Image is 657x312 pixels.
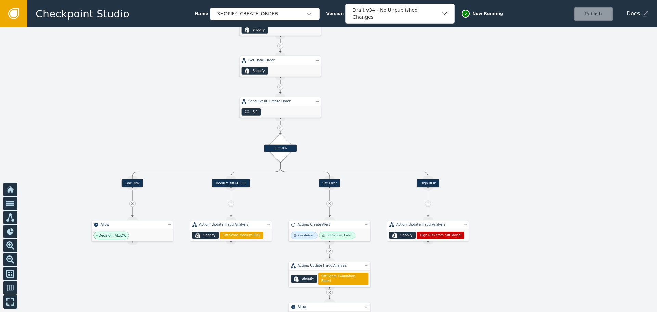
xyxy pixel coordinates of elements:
[417,179,439,187] div: High Risk
[253,27,265,32] div: Shopify
[302,276,314,281] div: Shopify
[195,11,208,17] span: Name
[199,222,263,227] div: Action: Update Fraud Analysis
[212,179,250,187] div: Medium sift>0.085
[298,222,361,227] div: Action: Create Alert
[321,274,365,284] span: Sift Score Evaluation Failed
[326,11,344,17] span: Version
[203,233,216,238] div: Shopify
[298,304,361,309] div: Allow
[248,58,312,63] div: Get Data: Order
[396,222,460,227] div: Action: Update Fraud Analysis
[472,11,503,17] span: Now Running
[36,6,129,22] span: Checkpoint Studio
[319,179,340,187] div: Sift Error
[248,99,312,104] div: Send Event: Create Order
[298,233,315,238] div: Create Alert
[210,8,320,20] button: SHOPIFY_CREATE_ORDER
[253,110,258,114] div: Sift
[627,10,649,18] a: Docs
[217,10,306,17] div: SHOPIFY_CREATE_ORDER
[264,144,297,152] div: DECISION
[627,10,640,18] span: Docs
[345,4,455,24] button: Draft v34 - No Unpublished Changes
[99,233,126,238] span: Decision: ALLOW
[253,68,265,73] div: Shopify
[298,263,361,268] div: Action: Update Fraud Analysis
[352,7,441,21] div: Draft v34 - No Unpublished Changes
[122,179,143,187] div: Low Risk
[420,233,461,238] span: High Risk from Sift Model
[327,233,352,238] div: Sift Scoring Failed
[400,233,413,238] div: Shopify
[223,233,260,238] span: Sift Score Medium Risk
[101,222,164,227] div: Allow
